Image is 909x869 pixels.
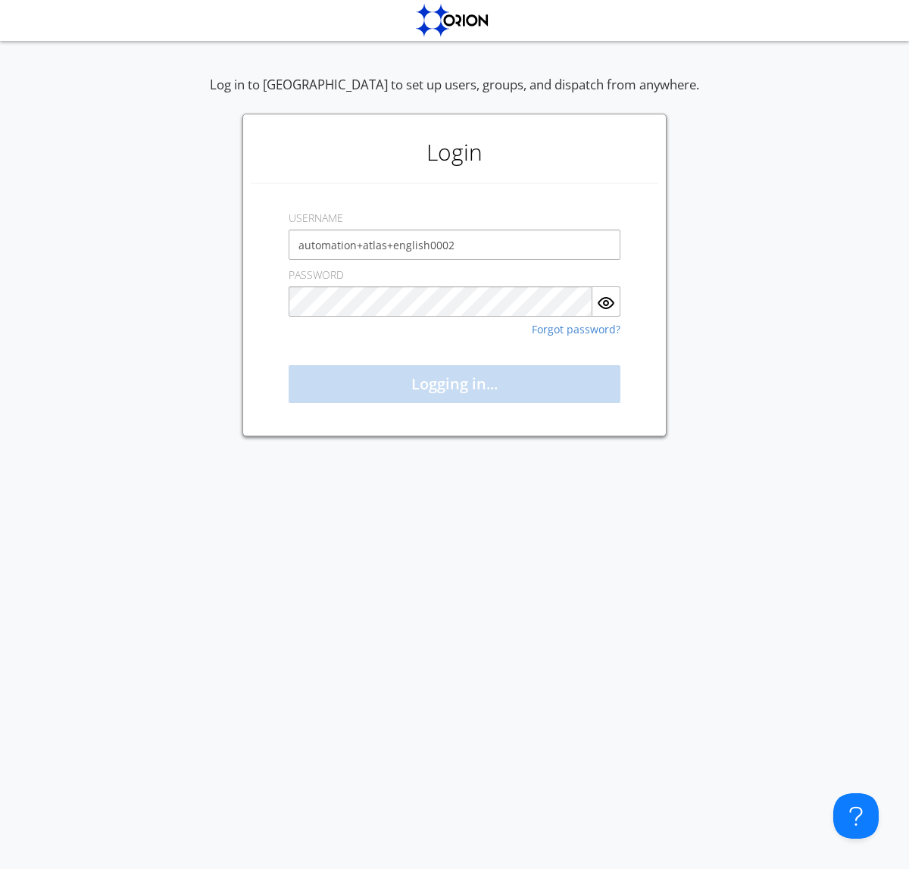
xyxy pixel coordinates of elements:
h1: Login [251,122,658,183]
a: Forgot password? [532,324,620,335]
div: Log in to [GEOGRAPHIC_DATA] to set up users, groups, and dispatch from anywhere. [210,76,699,114]
iframe: Toggle Customer Support [833,793,879,839]
label: USERNAME [289,211,343,226]
button: Show Password [592,286,620,317]
input: Password [289,286,592,317]
label: PASSWORD [289,267,344,283]
img: eye.svg [597,294,615,312]
button: Logging in... [289,365,620,403]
